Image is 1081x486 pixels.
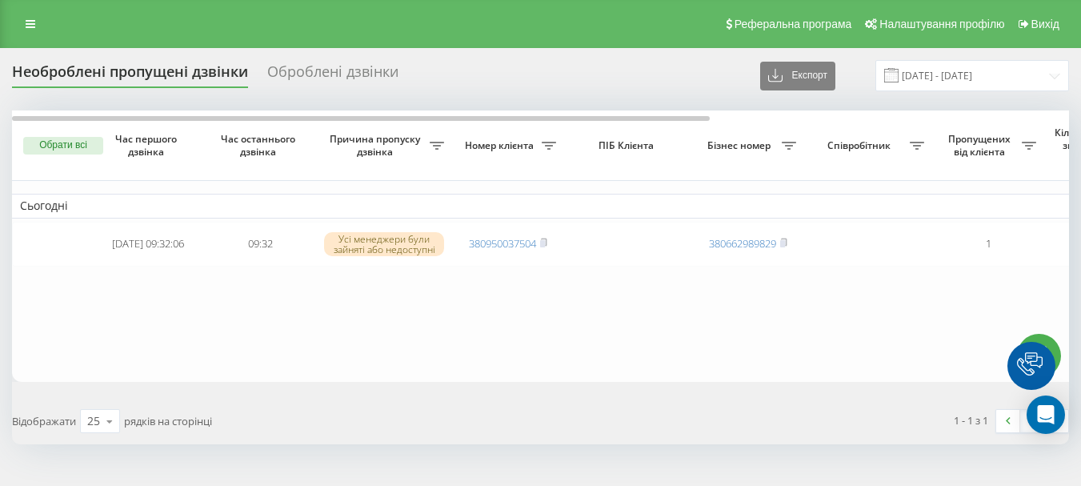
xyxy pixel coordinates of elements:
td: 1 [932,222,1044,267]
div: 1 - 1 з 1 [954,412,988,428]
span: Час останнього дзвінка [217,133,303,158]
span: Причина пропуску дзвінка [324,133,430,158]
span: Номер клієнта [460,139,542,152]
span: ПІБ Клієнта [578,139,679,152]
span: Співробітник [812,139,910,152]
a: 380662989829 [709,236,776,251]
span: Налаштування профілю [879,18,1004,30]
td: 09:32 [204,222,316,267]
span: рядків на сторінці [124,414,212,428]
button: Обрати всі [23,137,103,155]
td: [DATE] 09:32:06 [92,222,204,267]
div: Усі менеджери були зайняті або недоступні [324,232,444,256]
div: Необроблені пропущені дзвінки [12,63,248,88]
a: 1 [1020,410,1044,432]
div: Оброблені дзвінки [267,63,398,88]
div: Open Intercom Messenger [1027,396,1065,434]
span: Бізнес номер [700,139,782,152]
span: Час першого дзвінка [105,133,191,158]
span: Пропущених від клієнта [940,133,1022,158]
a: 380950037504 [469,236,536,251]
span: Відображати [12,414,76,428]
span: Вихід [1031,18,1059,30]
span: Реферальна програма [735,18,852,30]
button: Експорт [760,62,835,90]
div: 25 [87,413,100,429]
